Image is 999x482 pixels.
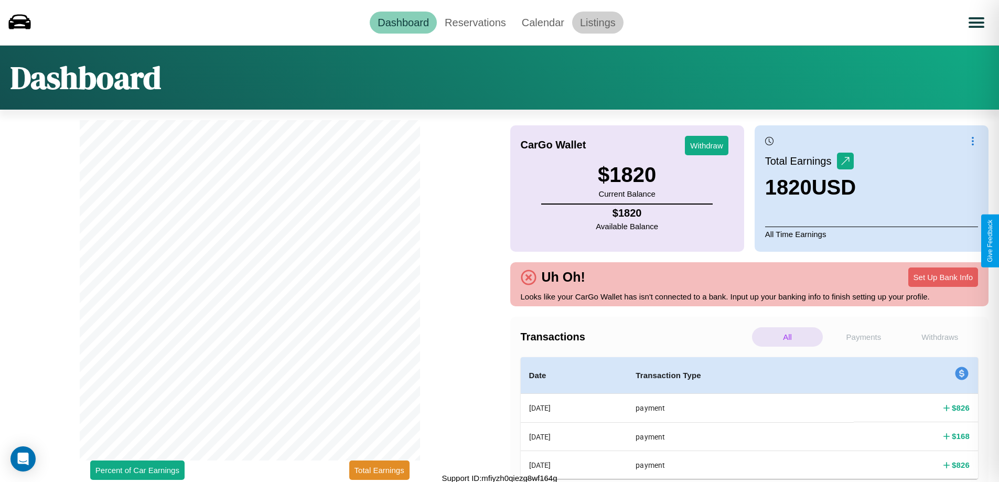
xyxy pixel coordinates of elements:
th: [DATE] [521,394,628,423]
button: Percent of Car Earnings [90,460,185,480]
h4: $ 1820 [596,207,658,219]
button: Total Earnings [349,460,410,480]
h4: Transaction Type [636,369,845,382]
p: Current Balance [598,187,656,201]
a: Dashboard [370,12,437,34]
button: Open menu [962,8,991,37]
h4: CarGo Wallet [521,139,586,151]
h1: Dashboard [10,56,161,99]
p: All [752,327,823,347]
h4: $ 168 [952,431,970,442]
th: payment [627,394,854,423]
p: Looks like your CarGo Wallet has isn't connected to a bank. Input up your banking info to finish ... [521,290,979,304]
button: Withdraw [685,136,728,155]
h4: $ 826 [952,459,970,470]
p: Total Earnings [765,152,837,170]
table: simple table [521,357,979,479]
h4: $ 826 [952,402,970,413]
div: Open Intercom Messenger [10,446,36,472]
th: [DATE] [521,422,628,451]
a: Reservations [437,12,514,34]
th: payment [627,451,854,479]
p: Available Balance [596,219,658,233]
th: [DATE] [521,451,628,479]
a: Calendar [514,12,572,34]
th: payment [627,422,854,451]
h4: Date [529,369,619,382]
p: Withdraws [905,327,975,347]
h3: $ 1820 [598,163,656,187]
h4: Transactions [521,331,749,343]
h3: 1820 USD [765,176,856,199]
p: All Time Earnings [765,227,978,241]
div: Give Feedback [986,220,994,262]
a: Listings [572,12,624,34]
p: Payments [828,327,899,347]
button: Set Up Bank Info [908,267,978,287]
h4: Uh Oh! [536,270,590,285]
